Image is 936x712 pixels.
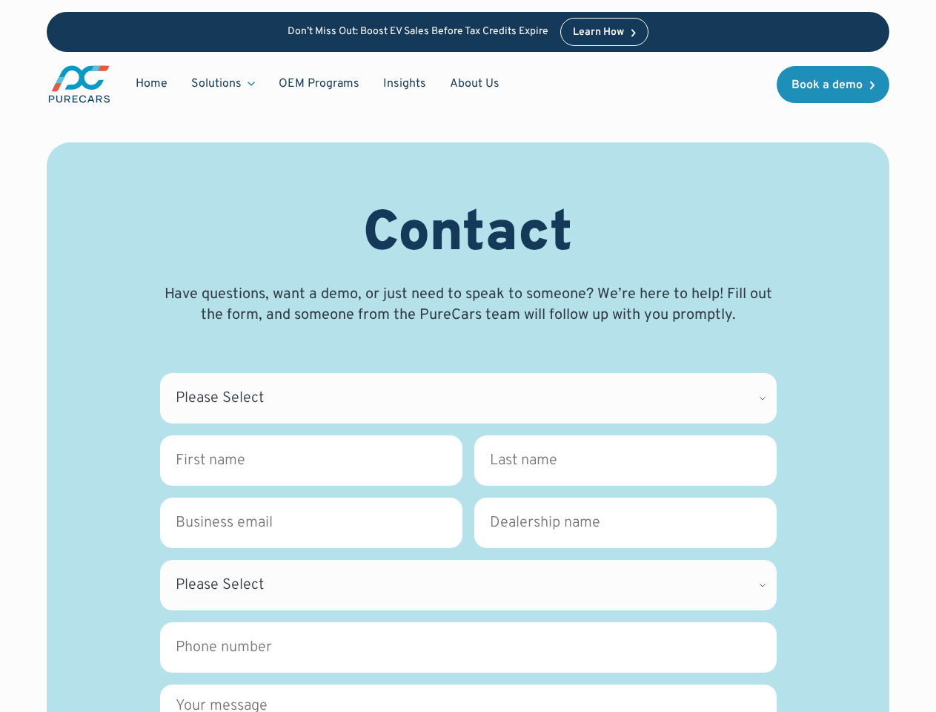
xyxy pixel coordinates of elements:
[777,66,889,103] a: Book a demo
[179,70,267,98] div: Solutions
[267,70,371,98] a: OEM Programs
[191,76,242,92] div: Solutions
[160,622,777,673] input: Phone number
[160,498,462,548] input: Business email
[371,70,438,98] a: Insights
[124,70,179,98] a: Home
[573,27,624,38] div: Learn How
[160,435,462,486] input: First name
[474,498,777,548] input: Dealership name
[474,435,777,486] input: Last name
[438,70,511,98] a: About Us
[560,18,648,46] a: Learn How
[47,64,112,105] a: main
[288,26,548,39] p: Don’t Miss Out: Boost EV Sales Before Tax Credits Expire
[160,284,777,326] p: Have questions, want a demo, or just need to speak to someone? We’re here to help! Fill out the f...
[791,79,863,91] div: Book a demo
[363,202,573,269] h1: Contact
[47,64,112,105] img: purecars logo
